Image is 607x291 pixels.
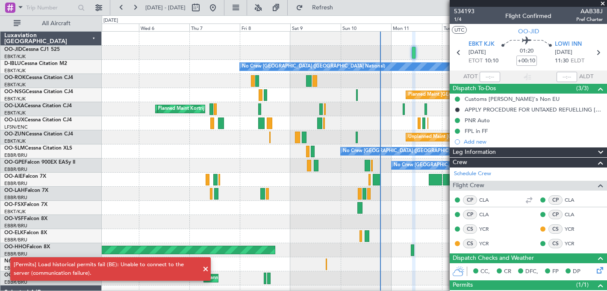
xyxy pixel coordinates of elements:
span: OO-HHO [4,244,27,250]
a: EBKT/KJK [4,138,26,144]
div: Flight Confirmed [505,12,551,21]
span: EBKT KJK [469,40,495,49]
a: YCR [479,240,498,247]
a: EBBR/BRU [4,223,27,229]
div: CS [463,239,477,248]
a: EBKT/KJK [4,209,26,215]
a: OO-NSGCessna Citation CJ4 [4,89,73,94]
div: CS [548,239,563,248]
span: Leg Information [453,147,496,157]
span: Crew [453,158,467,168]
span: FP [552,267,559,276]
span: OO-LUX [4,118,24,123]
input: Trip Number [26,1,75,14]
span: ATOT [463,73,477,81]
div: CP [548,210,563,219]
a: LFSN/ENC [4,124,28,130]
button: Refresh [292,1,343,15]
span: Pref Charter [576,16,603,23]
a: OO-LXACessna Citation CJ4 [4,103,72,109]
span: DFC, [525,267,538,276]
input: --:-- [480,72,500,82]
div: Mon 11 [391,24,442,31]
span: ELDT [571,57,584,65]
a: OO-JIDCessna CJ1 525 [4,47,60,52]
a: OO-AIEFalcon 7X [4,174,46,179]
div: Tue 5 [88,24,139,31]
div: APPLY PROCEDURE FOR UNTAXED REFUELLING [GEOGRAPHIC_DATA] [465,106,603,113]
span: 534193 [454,7,474,16]
span: 11:30 [555,57,569,65]
span: OO-ZUN [4,132,26,137]
span: 10:10 [485,57,498,65]
button: UTC [452,26,467,34]
div: Unplanned Maint [GEOGRAPHIC_DATA] ([GEOGRAPHIC_DATA]) [408,131,549,144]
div: Sun 10 [341,24,391,31]
div: Sat 9 [290,24,341,31]
span: OO-GPE [4,160,24,165]
a: EBKT/KJK [4,96,26,102]
a: EBBR/BRU [4,152,27,159]
a: CLA [565,211,584,218]
a: EBBR/BRU [4,180,27,187]
a: OO-VSFFalcon 8X [4,216,47,221]
span: OO-SLM [4,146,25,151]
div: Fri 8 [240,24,290,31]
div: CS [548,224,563,234]
div: PNR Auto [465,117,490,124]
a: OO-FSXFalcon 7X [4,202,47,207]
a: OO-LUXCessna Citation CJ4 [4,118,72,123]
a: EBBR/BRU [4,237,27,243]
a: Schedule Crew [454,170,491,178]
span: Dispatch Checks and Weather [453,253,534,263]
a: OO-ROKCessna Citation CJ4 [4,75,73,80]
a: D-IBLUCessna Citation M2 [4,61,67,66]
span: LOWI INN [555,40,582,49]
a: OO-GPEFalcon 900EX EASy II [4,160,75,165]
span: Dispatch To-Dos [453,84,496,94]
span: OO-VSF [4,216,24,221]
span: Permits [453,280,473,290]
span: OO-FSX [4,202,24,207]
a: EBBR/BRU [4,194,27,201]
div: CP [548,195,563,205]
span: OO-ELK [4,230,24,235]
button: All Aircraft [9,17,93,30]
div: Planned Maint [GEOGRAPHIC_DATA] ([GEOGRAPHIC_DATA]) [408,88,543,101]
span: CR [504,267,511,276]
div: Thu 7 [189,24,240,31]
div: No Crew [GEOGRAPHIC_DATA] ([GEOGRAPHIC_DATA] National) [394,159,537,172]
span: 1/4 [454,16,474,23]
span: [DATE] [469,48,486,57]
span: AAB38J [576,7,603,16]
span: CC, [480,267,490,276]
span: (3/3) [576,84,589,93]
a: YCR [479,225,498,233]
span: D-IBLU [4,61,21,66]
span: OO-LXA [4,103,24,109]
span: OO-ROK [4,75,26,80]
a: YCR [565,240,584,247]
span: (1/1) [576,280,589,289]
a: OO-ZUNCessna Citation CJ4 [4,132,73,137]
a: EBKT/KJK [4,53,26,60]
div: [DATE] [103,17,118,24]
span: OO-JID [518,27,539,36]
div: Wed 6 [139,24,189,31]
span: OO-JID [4,47,22,52]
span: OO-LAH [4,188,25,193]
span: All Aircraft [22,21,90,26]
a: CLA [479,196,498,204]
a: EBBR/BRU [4,166,27,173]
div: No Crew [GEOGRAPHIC_DATA] ([GEOGRAPHIC_DATA] National) [343,145,486,158]
span: Flight Crew [453,181,484,191]
div: Tue 12 [442,24,492,31]
div: [Permits] Load historical permits fail (BE): Unable to connect to the server (communication failu... [14,261,198,277]
a: EBKT/KJK [4,82,26,88]
a: CLA [565,196,584,204]
span: [DATE] [555,48,572,57]
a: OO-LAHFalcon 7X [4,188,48,193]
span: OO-AIE [4,174,23,179]
div: CS [463,224,477,234]
div: FPL in FF [465,127,488,135]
